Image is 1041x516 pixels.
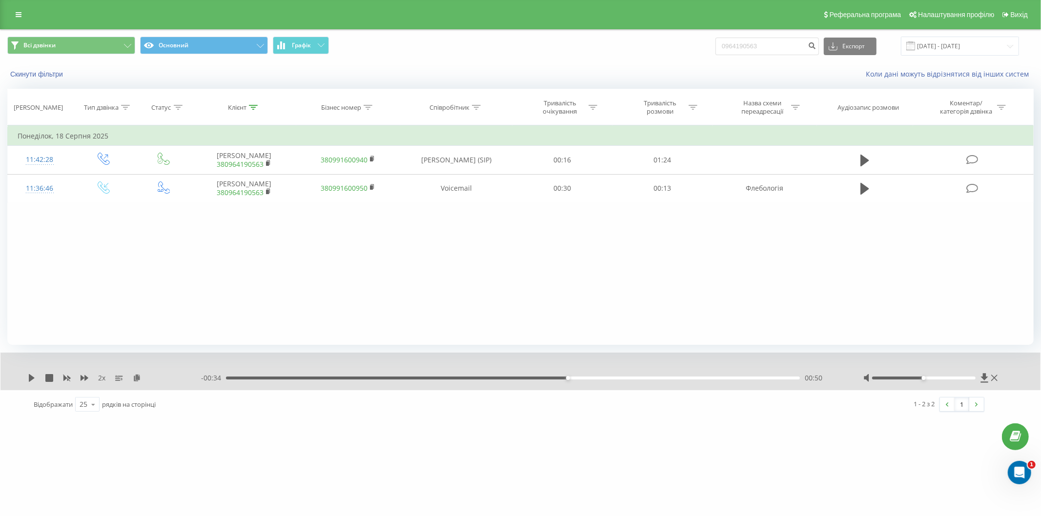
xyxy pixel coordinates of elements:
[23,41,56,49] span: Всі дзвінки
[1028,461,1036,469] span: 1
[228,103,246,112] div: Клієнт
[736,99,789,116] div: Назва схеми переадресації
[321,183,367,193] a: 380991600950
[18,150,62,169] div: 11:42:28
[534,99,586,116] div: Тривалість очікування
[152,103,171,112] div: Статус
[866,69,1034,79] a: Коли дані можуть відрізнятися вiд інших систем
[922,376,926,380] div: Accessibility label
[102,400,156,409] span: рядків на сторінці
[400,174,512,202] td: Voicemail
[837,103,899,112] div: Аудіозапис розмови
[140,37,268,54] button: Основний
[217,159,264,169] a: 380964190563
[18,179,62,198] div: 11:36:46
[512,146,612,174] td: 00:16
[566,376,570,380] div: Accessibility label
[805,373,822,383] span: 00:50
[34,400,73,409] span: Відображати
[914,399,935,409] div: 1 - 2 з 2
[98,373,105,383] span: 2 x
[918,11,994,19] span: Налаштування профілю
[400,146,512,174] td: [PERSON_NAME] (SIP)
[292,42,311,49] span: Графік
[715,38,819,55] input: Пошук за номером
[1011,11,1028,19] span: Вихід
[7,37,135,54] button: Всі дзвінки
[830,11,901,19] span: Реферальна програма
[192,174,296,202] td: [PERSON_NAME]
[321,103,361,112] div: Бізнес номер
[84,103,119,112] div: Тип дзвінка
[429,103,469,112] div: Співробітник
[955,397,969,411] a: 1
[612,146,713,174] td: 01:24
[512,174,612,202] td: 00:30
[201,373,226,383] span: - 00:34
[634,99,686,116] div: Тривалість розмови
[80,399,87,409] div: 25
[8,126,1034,146] td: Понеділок, 18 Серпня 2025
[321,155,367,164] a: 380991600940
[14,103,63,112] div: [PERSON_NAME]
[713,174,816,202] td: Флебологія
[273,37,329,54] button: Графік
[7,70,68,79] button: Скинути фільтри
[824,38,877,55] button: Експорт
[938,99,995,116] div: Коментар/категорія дзвінка
[1008,461,1031,484] iframe: Intercom live chat
[217,188,264,197] a: 380964190563
[192,146,296,174] td: [PERSON_NAME]
[612,174,713,202] td: 00:13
